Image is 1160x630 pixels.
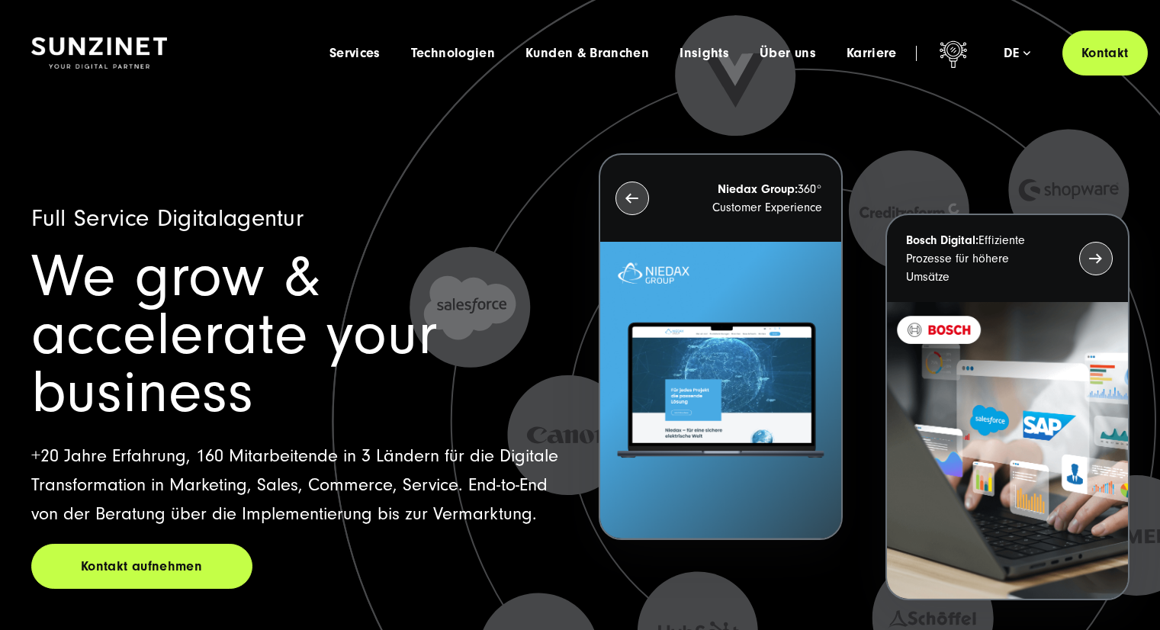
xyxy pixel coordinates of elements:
[600,242,841,538] img: Letztes Projekt von Niedax. Ein Laptop auf dem die Niedax Website geöffnet ist, auf blauem Hinter...
[31,37,167,69] img: SUNZINET Full Service Digital Agentur
[906,231,1052,286] p: Effiziente Prozesse für höhere Umsätze
[1004,46,1030,61] div: de
[906,233,978,247] strong: Bosch Digital:
[680,46,729,61] a: Insights
[31,248,562,422] h1: We grow & accelerate your business
[31,544,252,589] a: Kontakt aufnehmen
[1062,31,1148,76] a: Kontakt
[885,214,1129,600] button: Bosch Digital:Effiziente Prozesse für höhere Umsätze BOSCH - Kundeprojekt - Digital Transformatio...
[887,302,1128,599] img: BOSCH - Kundeprojekt - Digital Transformation Agentur SUNZINET
[329,46,381,61] a: Services
[847,46,897,61] a: Karriere
[718,182,798,196] strong: Niedax Group:
[31,204,304,232] span: Full Service Digitalagentur
[676,180,822,217] p: 360° Customer Experience
[599,153,843,540] button: Niedax Group:360° Customer Experience Letztes Projekt von Niedax. Ein Laptop auf dem die Niedax W...
[525,46,649,61] a: Kunden & Branchen
[760,46,816,61] a: Über uns
[411,46,495,61] a: Technologien
[31,442,562,529] p: +20 Jahre Erfahrung, 160 Mitarbeitende in 3 Ländern für die Digitale Transformation in Marketing,...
